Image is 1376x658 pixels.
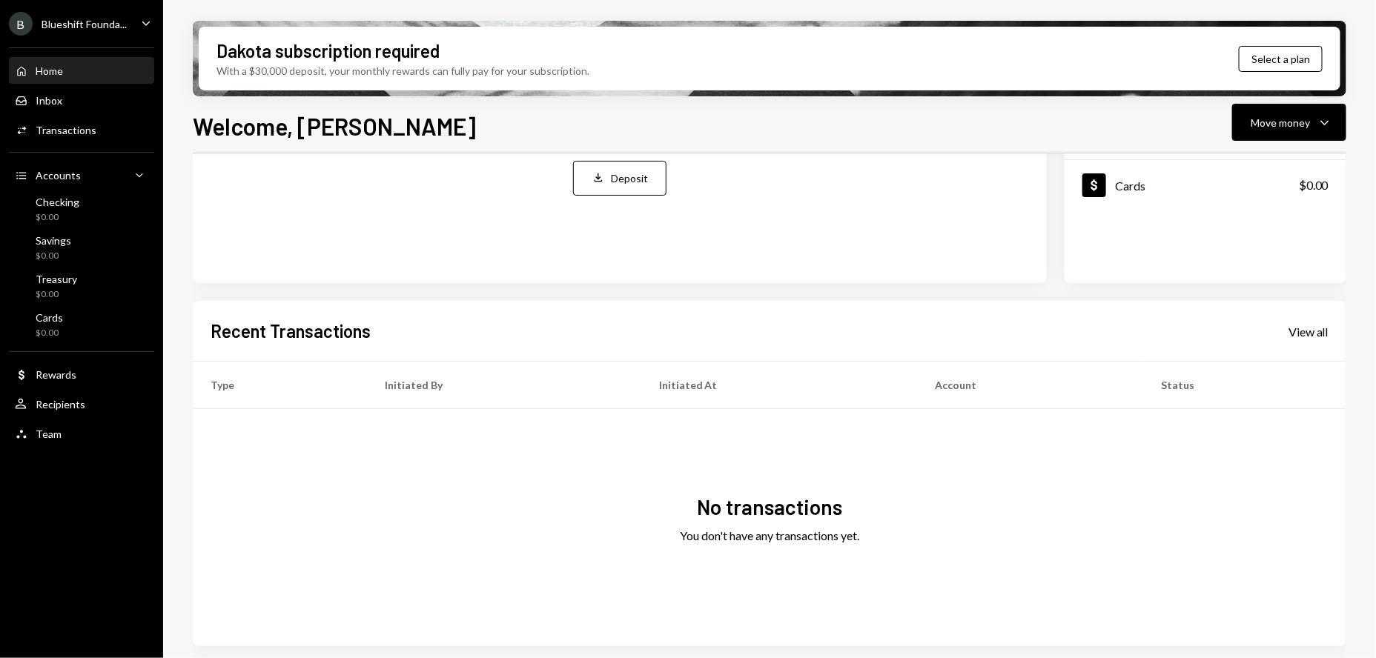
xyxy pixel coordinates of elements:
a: Savings$0.00 [9,230,154,265]
div: Blueshift Founda... [42,18,127,30]
div: Dakota subscription required [216,39,440,63]
div: Cards [1115,179,1145,193]
button: Select a plan [1239,46,1323,72]
a: Recipients [9,391,154,417]
h2: Recent Transactions [211,319,371,343]
div: Checking [36,196,79,208]
a: Rewards [9,361,154,388]
div: View all [1289,325,1329,339]
div: You don't have any transactions yet. [680,527,859,545]
div: Deposit [611,170,648,186]
div: B [9,12,33,36]
div: Savings [36,234,71,247]
div: $0.00 [36,327,63,339]
div: With a $30,000 deposit, your monthly rewards can fully pay for your subscription. [216,63,589,79]
div: $0.00 [36,288,77,301]
div: $0.00 [1299,176,1329,194]
h1: Welcome, [PERSON_NAME] [193,111,476,141]
a: Inbox [9,87,154,113]
th: Status [1144,362,1346,409]
div: $0.00 [36,250,71,262]
a: View all [1289,323,1329,339]
a: Accounts [9,162,154,188]
div: Recipients [36,398,85,411]
div: Transactions [36,124,96,136]
div: Team [36,428,62,440]
div: Cards [36,311,63,324]
div: Home [36,64,63,77]
th: Type [193,362,367,409]
a: Team [9,420,154,447]
div: $0.00 [36,211,79,224]
a: Home [9,57,154,84]
a: Checking$0.00 [9,191,154,227]
div: Rewards [36,368,76,381]
button: Move money [1232,104,1346,141]
a: Cards$0.00 [1065,160,1346,210]
div: Move money [1251,115,1310,130]
div: Accounts [36,169,81,182]
div: No transactions [697,493,842,522]
th: Initiated At [641,362,918,409]
th: Account [918,362,1144,409]
th: Initiated By [367,362,641,409]
a: Treasury$0.00 [9,268,154,304]
button: Deposit [573,161,666,196]
a: Cards$0.00 [9,307,154,342]
div: Inbox [36,94,62,107]
div: Treasury [36,273,77,285]
a: Transactions [9,116,154,143]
